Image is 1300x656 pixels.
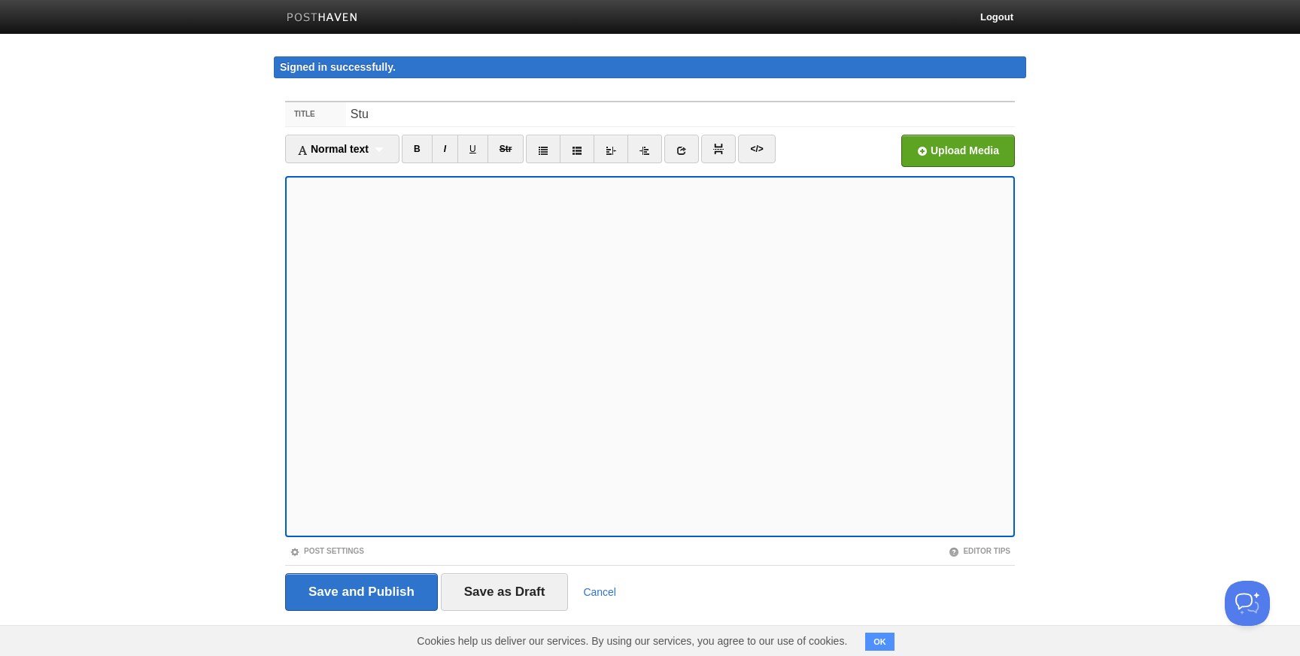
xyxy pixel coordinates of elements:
[402,626,862,656] span: Cookies help us deliver our services. By using our services, you agree to our use of cookies.
[949,547,1010,555] a: Editor Tips
[583,586,616,598] a: Cancel
[738,135,775,163] a: </>
[713,144,724,154] img: pagebreak-icon.png
[285,102,346,126] label: Title
[865,633,895,651] button: OK
[457,135,488,163] a: U
[274,56,1026,78] div: Signed in successfully.
[285,573,438,611] input: Save and Publish
[432,135,458,163] a: I
[287,13,358,24] img: Posthaven-bar
[297,143,369,155] span: Normal text
[402,135,433,163] a: B
[441,573,569,611] input: Save as Draft
[1225,581,1270,626] iframe: Help Scout Beacon - Open
[500,144,512,154] del: Str
[290,547,364,555] a: Post Settings
[487,135,524,163] a: Str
